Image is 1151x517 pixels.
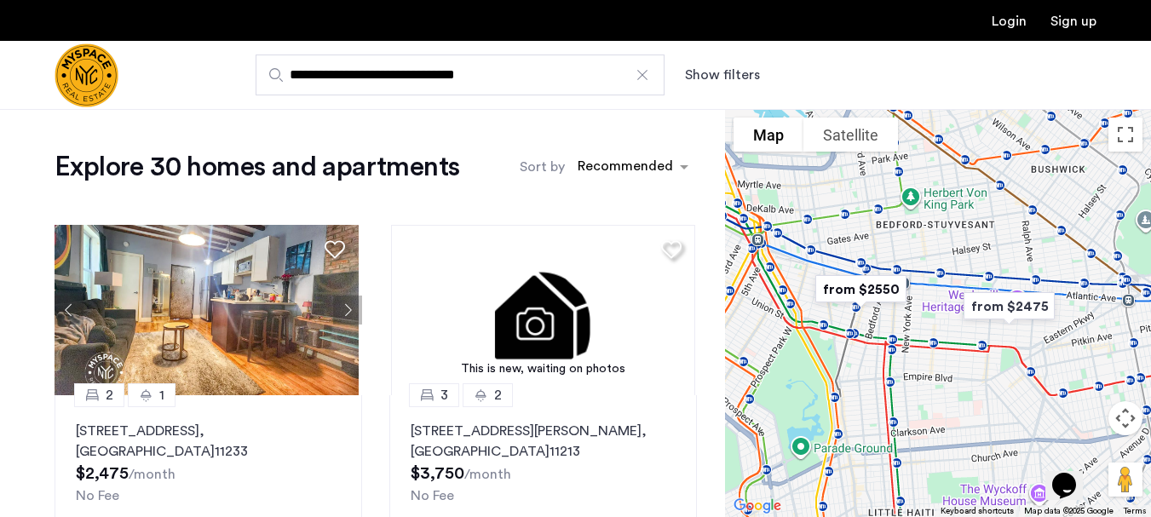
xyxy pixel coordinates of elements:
button: Show satellite imagery [803,118,898,152]
button: Show or hide filters [685,65,760,85]
sub: /month [464,468,511,481]
a: Terms [1124,505,1146,517]
button: Toggle fullscreen view [1108,118,1142,152]
img: 1997_638660674255189691.jpeg [55,225,359,395]
span: No Fee [76,489,119,503]
a: Open this area in Google Maps (opens a new window) [729,495,786,517]
div: from $2475 [950,280,1068,332]
button: Map camera controls [1108,401,1142,435]
span: 2 [106,385,113,405]
p: [STREET_ADDRESS] 11233 [76,421,341,462]
sub: /month [129,468,176,481]
input: Apartment Search [256,55,665,95]
span: No Fee [411,489,454,503]
span: 2 [494,385,502,405]
span: Map data ©2025 Google [1024,507,1114,515]
button: Keyboard shortcuts [941,505,1014,517]
img: Google [729,495,786,517]
div: This is new, waiting on photos [400,360,687,378]
span: $2,475 [76,465,129,482]
a: Login [992,14,1027,28]
a: Registration [1050,14,1096,28]
button: Next apartment [333,296,362,325]
a: This is new, waiting on photos [391,225,695,395]
button: Show street map [734,118,803,152]
h1: Explore 30 homes and apartments [55,150,459,184]
div: from $2550 [802,263,920,315]
span: 3 [440,385,448,405]
button: Previous apartment [55,296,83,325]
div: Recommended [575,156,673,181]
img: logo [55,43,118,107]
a: Cazamio Logo [55,43,118,107]
span: $3,750 [411,465,464,482]
button: Drag Pegman onto the map to open Street View [1108,462,1142,497]
span: 1 [159,385,164,405]
iframe: chat widget [1045,449,1100,500]
img: 3.gif [391,225,695,395]
label: Sort by [520,157,565,177]
p: [STREET_ADDRESS][PERSON_NAME] 11213 [411,421,676,462]
ng-select: sort-apartment [569,152,697,182]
